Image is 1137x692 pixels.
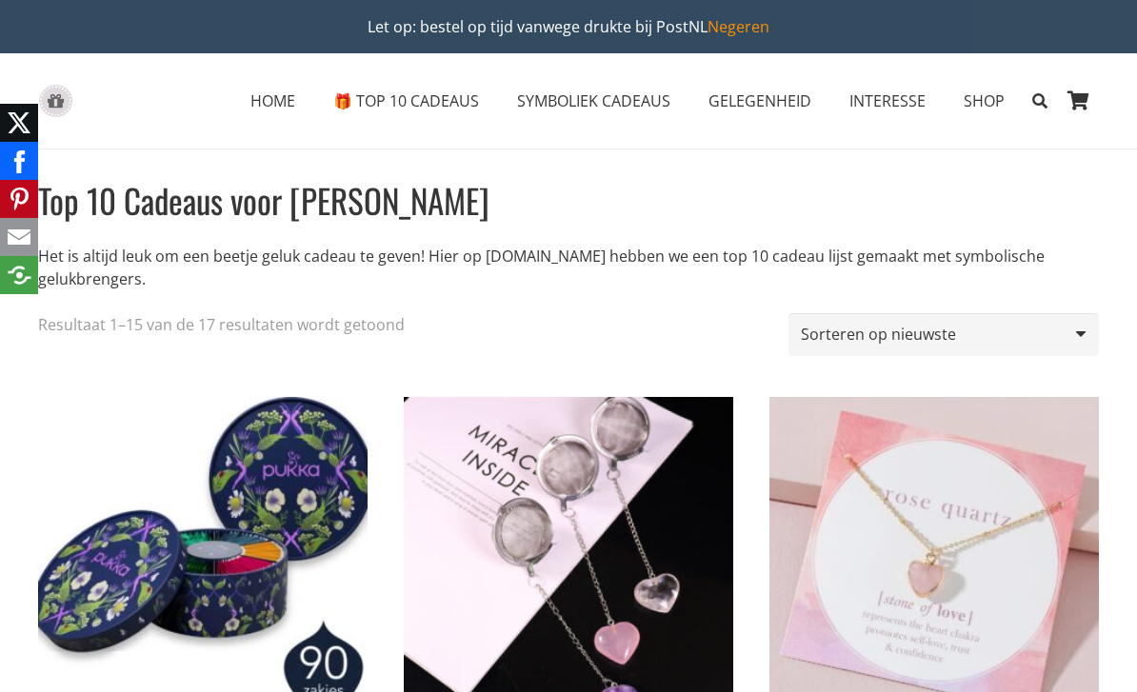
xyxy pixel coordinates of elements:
[830,77,945,125] a: INTERESSEINTERESSE Menu
[849,90,926,111] span: INTERESSE
[314,77,498,125] a: 🎁 TOP 10 CADEAUS🎁 TOP 10 CADEAUS Menu
[38,245,1084,290] p: Het is altijd leuk om een beetje geluk cadeau te geven! Hier op [DOMAIN_NAME] hebben we een top 1...
[964,90,1005,111] span: SHOP
[708,16,769,37] a: Negeren
[498,77,689,125] a: SYMBOLIEK CADEAUSSYMBOLIEK CADEAUS Menu
[250,90,295,111] span: HOME
[708,90,811,111] span: GELEGENHEID
[38,85,73,118] a: gift-box-icon-grey-inspirerendwinkelen
[1024,77,1057,125] a: Zoeken
[689,77,830,125] a: GELEGENHEIDGELEGENHEID Menu
[945,77,1024,125] a: SHOPSHOP Menu
[333,90,479,111] span: 🎁 TOP 10 CADEAUS
[788,313,1099,356] select: Winkelbestelling
[231,77,314,125] a: HOMEHOME Menu
[1057,53,1099,148] a: Winkelwagen
[38,313,405,336] p: Resultaat 1–15 van de 17 resultaten wordt getoond
[38,179,1084,222] h1: Top 10 Cadeaus voor [PERSON_NAME]
[517,90,670,111] span: SYMBOLIEK CADEAUS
